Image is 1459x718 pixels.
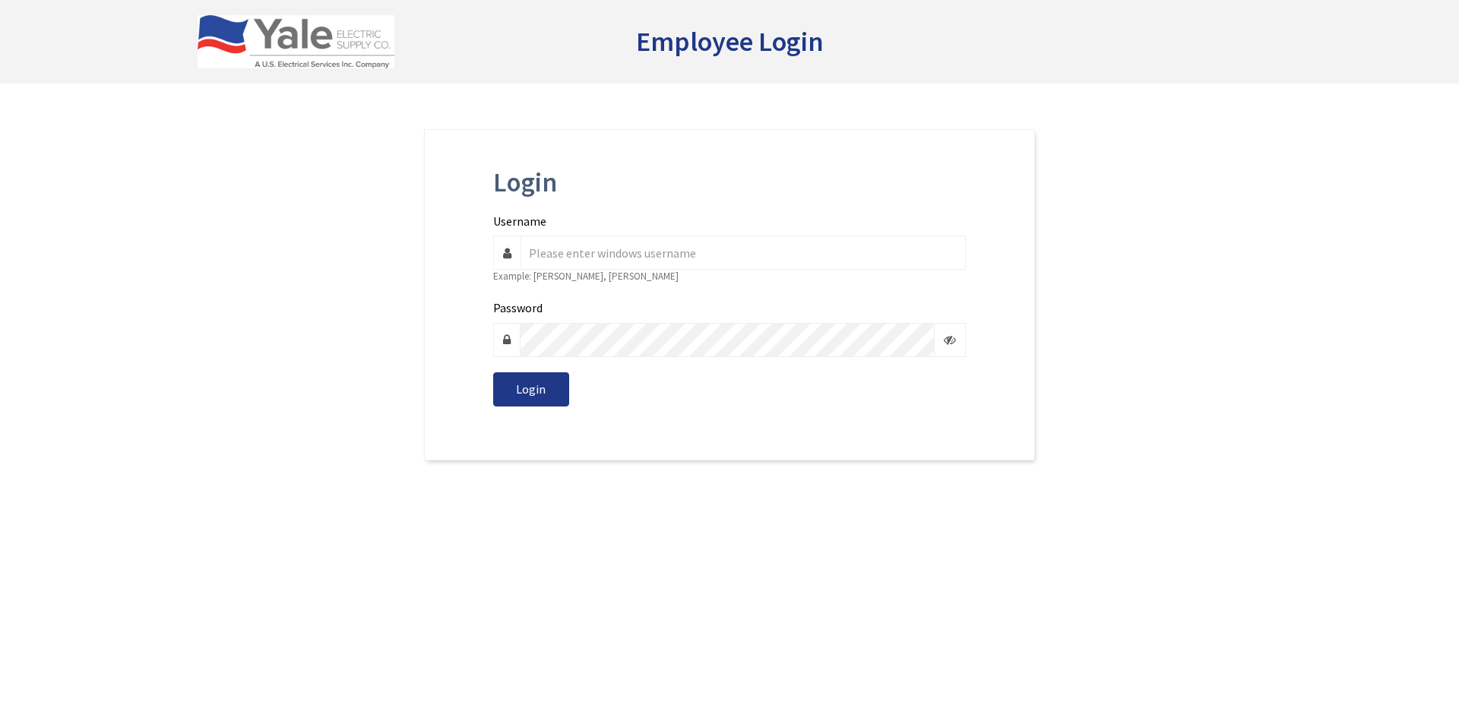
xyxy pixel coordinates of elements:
[521,236,966,270] input: Username
[516,381,546,397] span: Login
[493,168,966,198] h2: Login
[493,372,569,406] button: Login
[493,270,966,284] p: Example: [PERSON_NAME], [PERSON_NAME]
[636,27,824,57] h2: Employee Login
[493,299,543,317] label: Password
[935,323,966,357] span: Click here to show/hide password
[198,15,394,68] img: US Electrical Services, Inc.
[493,213,546,230] label: Username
